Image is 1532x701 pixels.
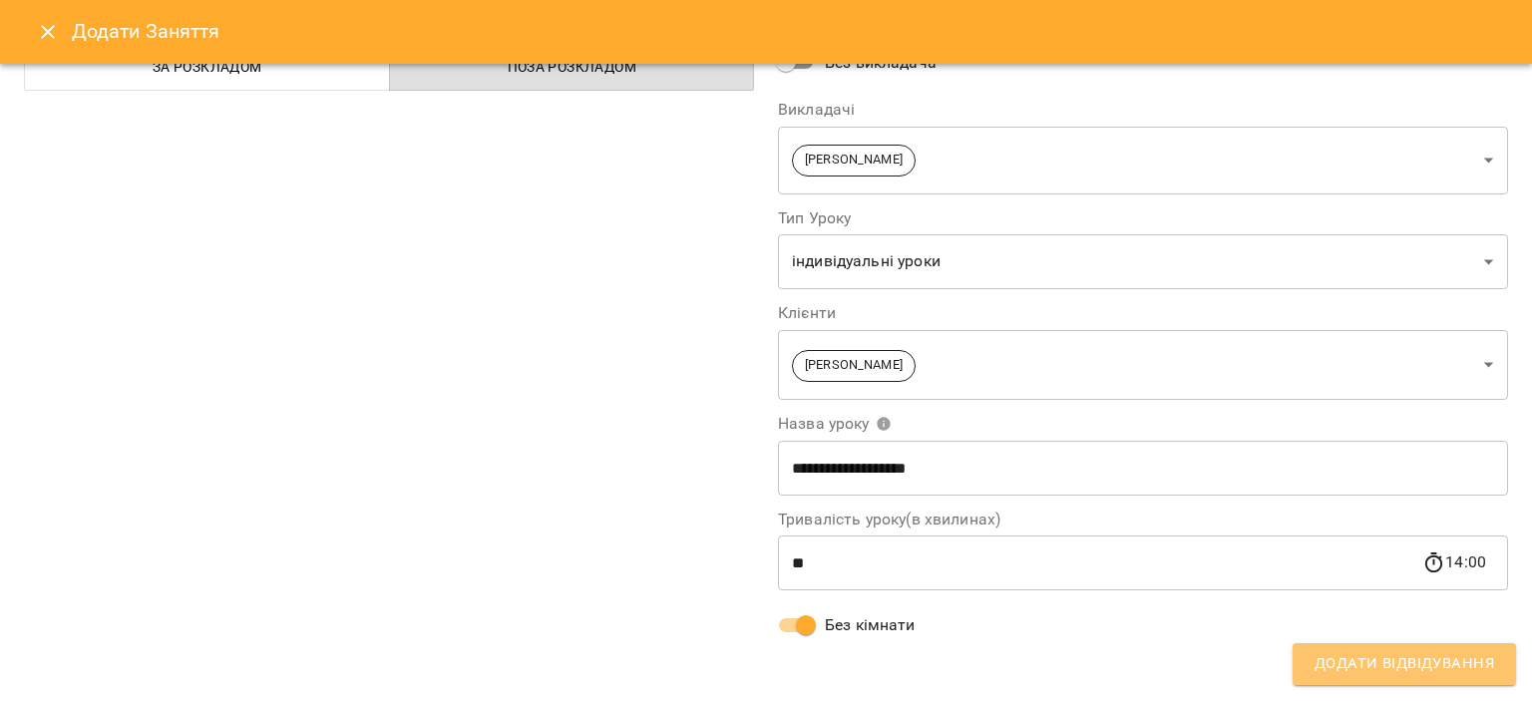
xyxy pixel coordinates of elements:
[778,102,1508,118] label: Викладачі
[389,43,755,91] button: Поза розкладом
[778,234,1508,290] div: індивідуальні уроки
[778,416,892,432] span: Назва уроку
[72,16,1508,47] h6: Додати Заняття
[24,8,72,56] button: Close
[1315,651,1494,677] span: Додати Відвідування
[778,512,1508,527] label: Тривалість уроку(в хвилинах)
[1293,643,1516,685] button: Додати Відвідування
[778,329,1508,400] div: [PERSON_NAME]
[24,43,390,91] button: За розкладом
[778,210,1508,226] label: Тип Уроку
[402,55,743,79] span: Поза розкладом
[825,613,916,637] span: Без кімнати
[793,356,915,375] span: [PERSON_NAME]
[778,126,1508,194] div: [PERSON_NAME]
[37,55,378,79] span: За розкладом
[778,305,1508,321] label: Клієнти
[793,151,915,170] span: [PERSON_NAME]
[876,416,892,432] svg: Вкажіть назву уроку або виберіть клієнтів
